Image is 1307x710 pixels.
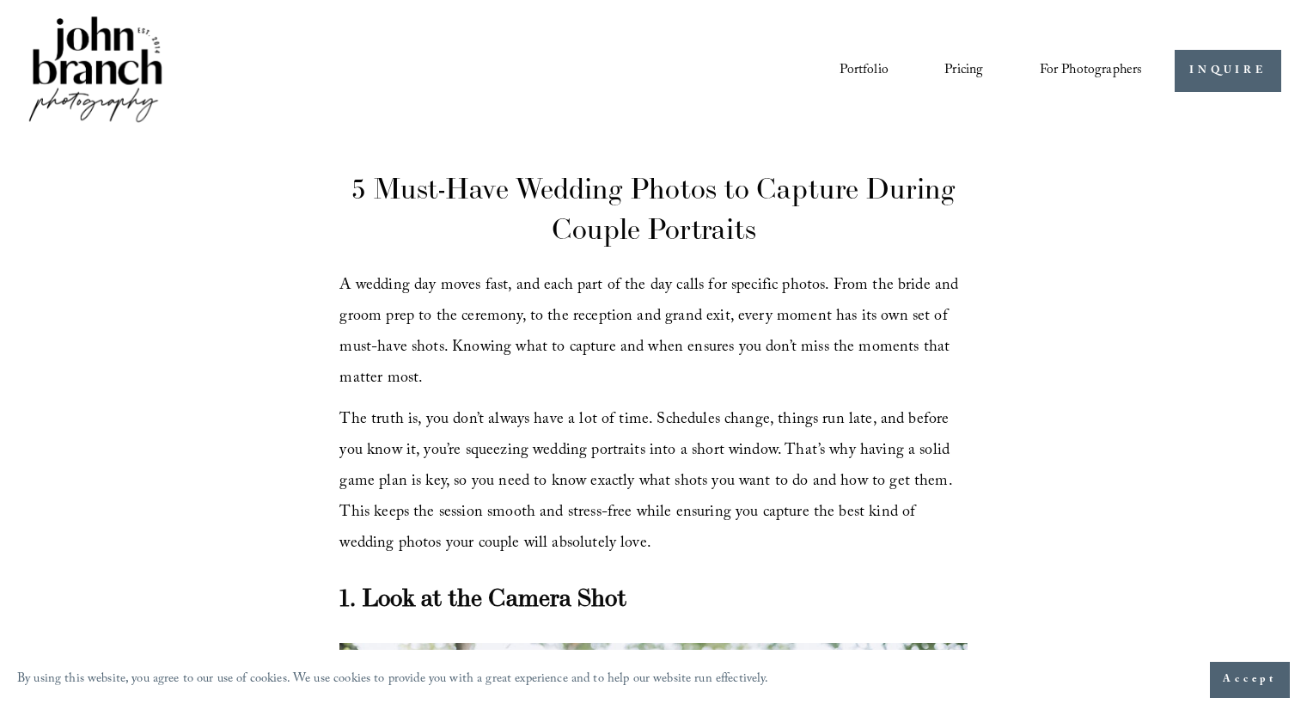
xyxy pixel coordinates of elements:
[1040,57,1143,86] a: folder dropdown
[339,407,956,558] span: The truth is, you don’t always have a lot of time. Schedules change, things run late, and before ...
[339,273,962,393] span: A wedding day moves fast, and each part of the day calls for specific photos. From the bride and ...
[339,168,967,249] h1: 5 Must-Have Wedding Photos to Capture During Couple Portraits
[1210,662,1290,698] button: Accept
[339,582,626,613] strong: 1. Look at the Camera Shot
[840,57,888,86] a: Portfolio
[1223,671,1277,689] span: Accept
[944,57,983,86] a: Pricing
[17,668,769,693] p: By using this website, you agree to our use of cookies. We use cookies to provide you with a grea...
[26,13,165,129] img: John Branch IV Photography
[1040,58,1143,84] span: For Photographers
[1175,50,1280,92] a: INQUIRE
